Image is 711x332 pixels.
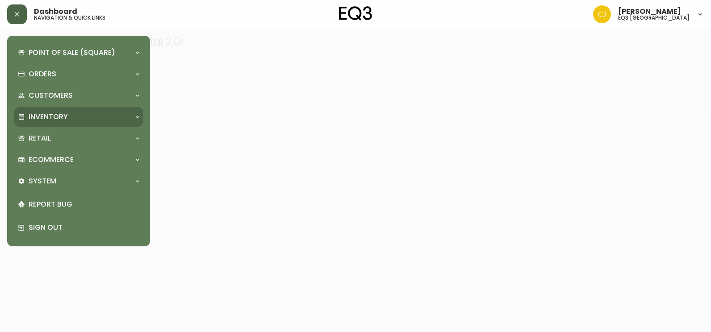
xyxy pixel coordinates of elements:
p: Retail [29,133,51,143]
img: logo [339,6,372,21]
div: Report Bug [14,193,143,216]
p: Customers [29,91,73,100]
div: Retail [14,129,143,148]
img: 7836c8950ad67d536e8437018b5c2533 [593,5,611,23]
p: Sign Out [29,223,139,232]
div: Customers [14,86,143,105]
p: Orders [29,69,56,79]
p: System [29,176,56,186]
div: Sign Out [14,216,143,239]
p: Ecommerce [29,155,74,165]
p: Point of Sale (Square) [29,48,115,58]
span: Dashboard [34,8,77,15]
p: Inventory [29,112,68,122]
span: [PERSON_NAME] [618,8,681,15]
div: Orders [14,64,143,84]
p: Report Bug [29,199,139,209]
div: Inventory [14,107,143,127]
div: Point of Sale (Square) [14,43,143,62]
h5: navigation & quick links [34,15,105,21]
h5: eq3 [GEOGRAPHIC_DATA] [618,15,690,21]
div: System [14,171,143,191]
div: Ecommerce [14,150,143,170]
